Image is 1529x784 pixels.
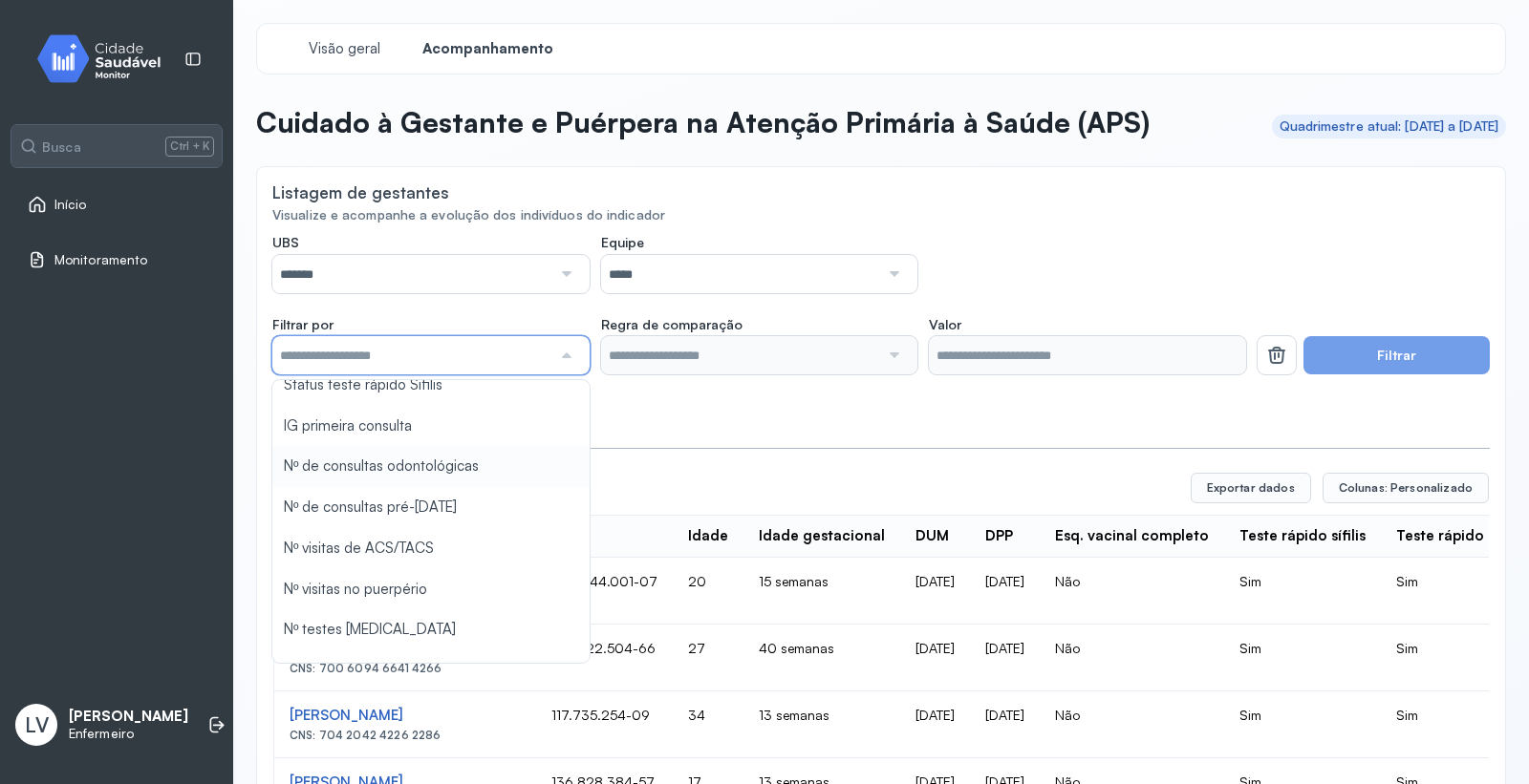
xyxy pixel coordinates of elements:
li: Nº visitas no puerpério [272,569,590,610]
div: Quadrimestre atual: [DATE] a [DATE] [1280,118,1499,135]
div: DPP [985,527,1013,545]
li: Nº visitas de ACS/TACS [272,528,590,569]
div: Visualize e acompanhe a evolução dos indivíduos do indicador [272,207,1490,223]
td: 035.944.001-07 [536,558,673,625]
div: CNS: 700 6094 6641 4266 [290,662,521,675]
a: Início [28,195,205,214]
span: UBS [272,234,299,251]
span: Início [54,197,87,213]
span: Ctrl + K [165,137,214,156]
span: Regra de comparação [601,316,743,333]
td: Não [1040,691,1224,758]
td: 34 [673,691,743,758]
button: Exportar dados [1191,473,1311,503]
span: LV [25,712,49,737]
div: CNS: 704 2042 4226 2286 [290,729,521,742]
span: Busca [42,138,81,156]
li: Nº de consultas odontológicas [272,446,590,487]
td: Sim [1224,691,1381,758]
td: 20 [673,558,743,625]
td: [DATE] [970,691,1040,758]
div: Idade [688,527,728,545]
td: Sim [1224,558,1381,625]
td: 117.735.254-09 [536,691,673,758]
span: Colunas: Personalizado [1339,480,1473,496]
td: Sim [1224,625,1381,691]
td: 13 semanas [743,691,900,758]
td: [DATE] [970,558,1040,625]
span: Valor [929,316,961,333]
td: [DATE] [900,625,970,691]
span: Filtrar por [272,316,334,333]
td: Não [1040,558,1224,625]
div: DUM [915,527,949,545]
li: Nº de consultas pré-[DATE] [272,487,590,528]
span: Acompanhamento [422,40,553,58]
li: Nº testes [MEDICAL_DATA] no primeiro trimestre [272,650,590,710]
p: Cuidado à Gestante e Puérpera na Atenção Primária à Saúde (APS) [256,105,1150,139]
div: Idade gestacional [759,527,885,545]
td: 130.422.504-66 [536,625,673,691]
a: Monitoramento [28,250,205,269]
img: monitor.svg [20,31,192,87]
td: [DATE] [900,691,970,758]
div: 18 registros encontrados [273,480,1175,497]
td: [DATE] [900,558,970,625]
li: Status teste rápido Sifilis [272,365,590,406]
p: [PERSON_NAME] [69,708,188,726]
div: Esq. vacinal completo [1055,527,1209,545]
td: 40 semanas [743,625,900,691]
div: [PERSON_NAME] [290,707,521,725]
li: IG primeira consulta [272,406,590,447]
td: Não [1040,625,1224,691]
td: 27 [673,625,743,691]
li: Nº testes [MEDICAL_DATA] [272,609,590,650]
span: Equipe [601,234,644,251]
button: Colunas: Personalizado [1323,473,1489,503]
span: Monitoramento [54,252,147,268]
td: [DATE] [970,625,1040,691]
p: Enfermeiro [69,726,188,742]
span: Visão geral [309,40,380,58]
td: 15 semanas [743,558,900,625]
button: Filtrar [1303,336,1490,374]
div: Teste rápido sífilis [1239,527,1366,545]
div: Listagem de gestantes [272,182,449,202]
